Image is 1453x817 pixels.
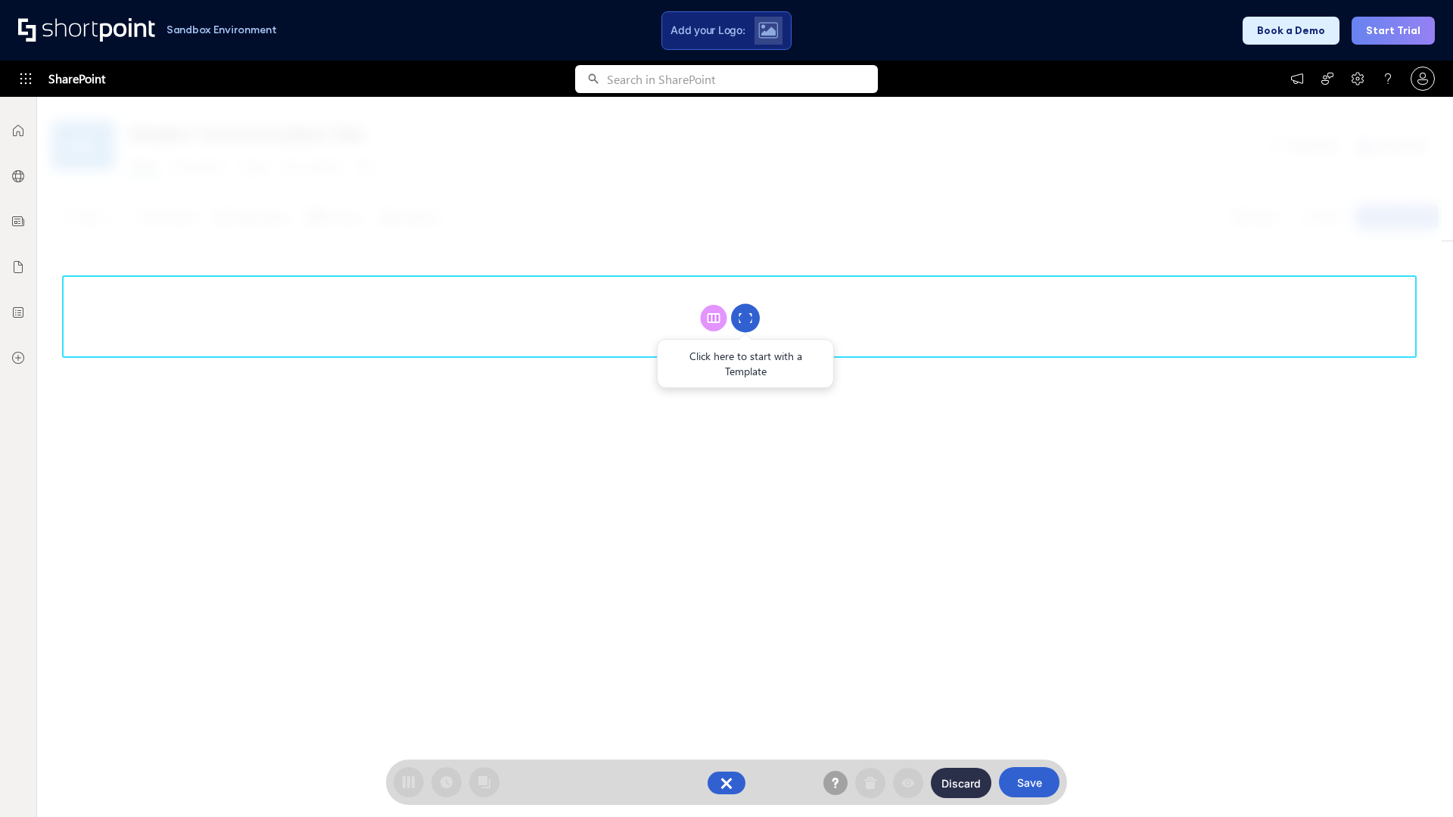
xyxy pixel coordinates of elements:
[48,61,105,97] span: SharePoint
[758,22,778,39] img: Upload logo
[931,768,991,798] button: Discard
[1377,744,1453,817] iframe: Chat Widget
[670,23,745,37] span: Add your Logo:
[1352,17,1435,45] button: Start Trial
[1243,17,1339,45] button: Book a Demo
[999,767,1059,797] button: Save
[607,65,878,93] input: Search in SharePoint
[166,26,277,34] h1: Sandbox Environment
